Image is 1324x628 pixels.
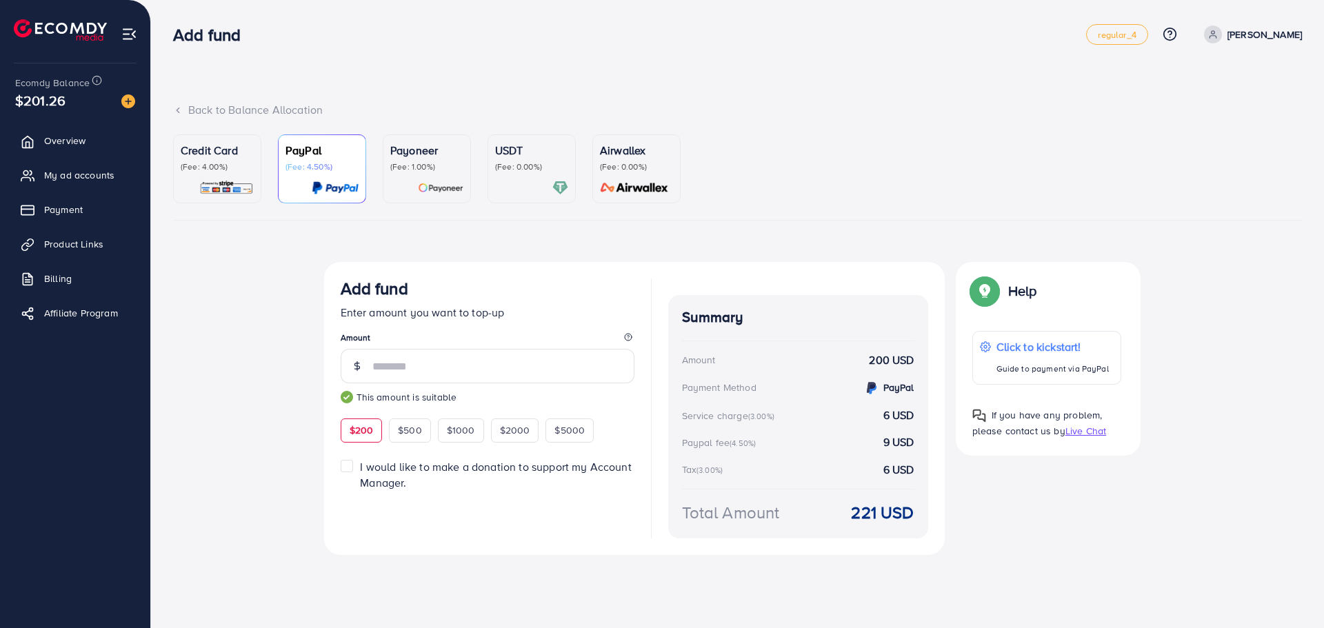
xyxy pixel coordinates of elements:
[495,142,568,159] p: USDT
[418,180,463,196] img: card
[869,352,914,368] strong: 200 USD
[10,196,140,223] a: Payment
[181,161,254,172] p: (Fee: 4.00%)
[44,203,83,216] span: Payment
[863,380,880,396] img: credit
[883,381,914,394] strong: PayPal
[500,423,530,437] span: $2000
[682,463,728,476] div: Tax
[1227,26,1302,43] p: [PERSON_NAME]
[10,299,140,327] a: Affiliate Program
[972,409,986,423] img: Popup guide
[1086,24,1147,45] a: regular_4
[730,438,756,449] small: (4.50%)
[181,142,254,159] p: Credit Card
[121,94,135,108] img: image
[596,180,673,196] img: card
[682,500,780,525] div: Total Amount
[972,278,997,303] img: Popup guide
[996,338,1109,355] p: Click to kickstart!
[44,272,72,285] span: Billing
[682,309,914,326] h4: Summary
[1098,30,1136,39] span: regular_4
[851,500,914,525] strong: 221 USD
[341,332,634,349] legend: Amount
[121,26,137,42] img: menu
[10,161,140,189] a: My ad accounts
[285,161,359,172] p: (Fee: 4.50%)
[15,90,66,110] span: $201.26
[883,407,914,423] strong: 6 USD
[600,161,673,172] p: (Fee: 0.00%)
[996,361,1109,377] p: Guide to payment via PayPal
[44,134,86,148] span: Overview
[360,459,631,490] span: I would like to make a donation to support my Account Manager.
[390,142,463,159] p: Payoneer
[199,180,254,196] img: card
[173,25,252,45] h3: Add fund
[447,423,475,437] span: $1000
[748,411,774,422] small: (3.00%)
[44,306,118,320] span: Affiliate Program
[883,434,914,450] strong: 9 USD
[14,19,107,41] img: logo
[341,391,353,403] img: guide
[1265,566,1314,618] iframe: Chat
[495,161,568,172] p: (Fee: 0.00%)
[390,161,463,172] p: (Fee: 1.00%)
[10,265,140,292] a: Billing
[496,507,634,531] iframe: PayPal
[341,390,634,404] small: This amount is suitable
[554,423,585,437] span: $5000
[696,465,723,476] small: (3.00%)
[44,237,103,251] span: Product Links
[682,409,779,423] div: Service charge
[682,436,761,449] div: Paypal fee
[312,180,359,196] img: card
[341,278,408,298] h3: Add fund
[10,127,140,154] a: Overview
[173,102,1302,118] div: Back to Balance Allocation
[1198,26,1302,43] a: [PERSON_NAME]
[44,168,114,182] span: My ad accounts
[350,423,374,437] span: $200
[1008,283,1037,299] p: Help
[10,230,140,258] a: Product Links
[600,142,673,159] p: Airwallex
[883,462,914,478] strong: 6 USD
[15,76,90,90] span: Ecomdy Balance
[341,304,634,321] p: Enter amount you want to top-up
[682,381,756,394] div: Payment Method
[1065,424,1106,438] span: Live Chat
[285,142,359,159] p: PayPal
[398,423,422,437] span: $500
[552,180,568,196] img: card
[682,353,716,367] div: Amount
[972,408,1103,438] span: If you have any problem, please contact us by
